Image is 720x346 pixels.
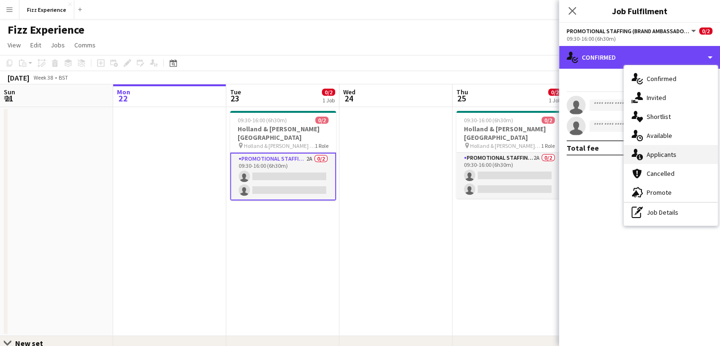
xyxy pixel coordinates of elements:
div: Total fee [567,143,599,153]
span: Available [647,131,672,140]
div: 09:30-16:00 (6h30m) [567,35,712,42]
span: 23 [229,93,241,104]
div: Job Details [624,203,718,222]
span: Mon [117,88,130,96]
span: Promote [647,188,672,197]
span: 1 Role [315,142,329,149]
span: Cancelled [647,169,675,178]
a: View [4,39,25,51]
span: Applicants [647,150,676,159]
span: Holland & [PERSON_NAME][GEOGRAPHIC_DATA] [470,142,541,149]
span: Promotional Staffing (Brand Ambassadors) [567,27,690,35]
span: Invited [647,93,666,102]
span: 0/2 [322,89,335,96]
app-card-role: Promotional Staffing (Brand Ambassadors)2A0/209:30-16:00 (6h30m) [456,153,562,199]
span: Edit [30,41,41,49]
span: Wed [343,88,356,96]
span: 09:30-16:00 (6h30m) [238,117,287,124]
span: Tue [230,88,241,96]
a: Edit [27,39,45,51]
h3: Holland & [PERSON_NAME] [GEOGRAPHIC_DATA] [230,125,336,142]
span: Shortlist [647,112,671,121]
div: [DATE] [8,73,29,82]
span: 24 [342,93,356,104]
button: Promotional Staffing (Brand Ambassadors) [567,27,697,35]
span: Thu [456,88,468,96]
span: Week 38 [31,74,55,81]
span: 09:30-16:00 (6h30m) [464,117,513,124]
button: Fizz Experience [19,0,74,19]
app-job-card: 09:30-16:00 (6h30m)0/2Holland & [PERSON_NAME][GEOGRAPHIC_DATA] Holland & [PERSON_NAME][GEOGRAPHIC... [456,111,562,199]
span: 22 [116,93,130,104]
span: Confirmed [647,74,676,83]
h3: Job Fulfilment [559,5,720,17]
div: 1 Job [549,97,561,104]
a: Comms [71,39,99,51]
span: 0/2 [542,117,555,124]
span: 25 [455,93,468,104]
a: Jobs [47,39,69,51]
span: Comms [74,41,96,49]
span: Sun [4,88,15,96]
span: 0/2 [315,117,329,124]
div: Confirmed [559,46,720,69]
span: Jobs [51,41,65,49]
app-job-card: 09:30-16:00 (6h30m)0/2Holland & [PERSON_NAME] [GEOGRAPHIC_DATA] Holland & [PERSON_NAME] [GEOGRAPH... [230,111,336,200]
span: 0/2 [548,89,561,96]
h1: Fizz Experience [8,23,84,37]
app-card-role: Promotional Staffing (Brand Ambassadors)2A0/209:30-16:00 (6h30m) [230,153,336,200]
h3: Holland & [PERSON_NAME][GEOGRAPHIC_DATA] [456,125,562,142]
span: Holland & [PERSON_NAME] [GEOGRAPHIC_DATA] [244,142,315,149]
span: 1 Role [541,142,555,149]
span: 21 [2,93,15,104]
span: View [8,41,21,49]
div: 1 Job [322,97,335,104]
span: 0/2 [699,27,712,35]
div: BST [59,74,68,81]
